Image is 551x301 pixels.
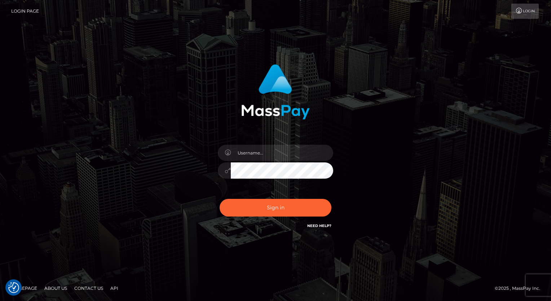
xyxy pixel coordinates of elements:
img: MassPay Login [241,64,310,119]
a: Need Help? [307,223,331,228]
button: Consent Preferences [8,282,19,293]
button: Sign in [220,199,331,217]
a: Contact Us [71,283,106,294]
img: Revisit consent button [8,282,19,293]
a: Login [511,4,539,19]
div: © 2025 , MassPay Inc. [495,284,546,292]
input: Username... [231,145,333,161]
a: Homepage [8,283,40,294]
a: Login Page [11,4,39,19]
a: API [107,283,121,294]
a: About Us [41,283,70,294]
